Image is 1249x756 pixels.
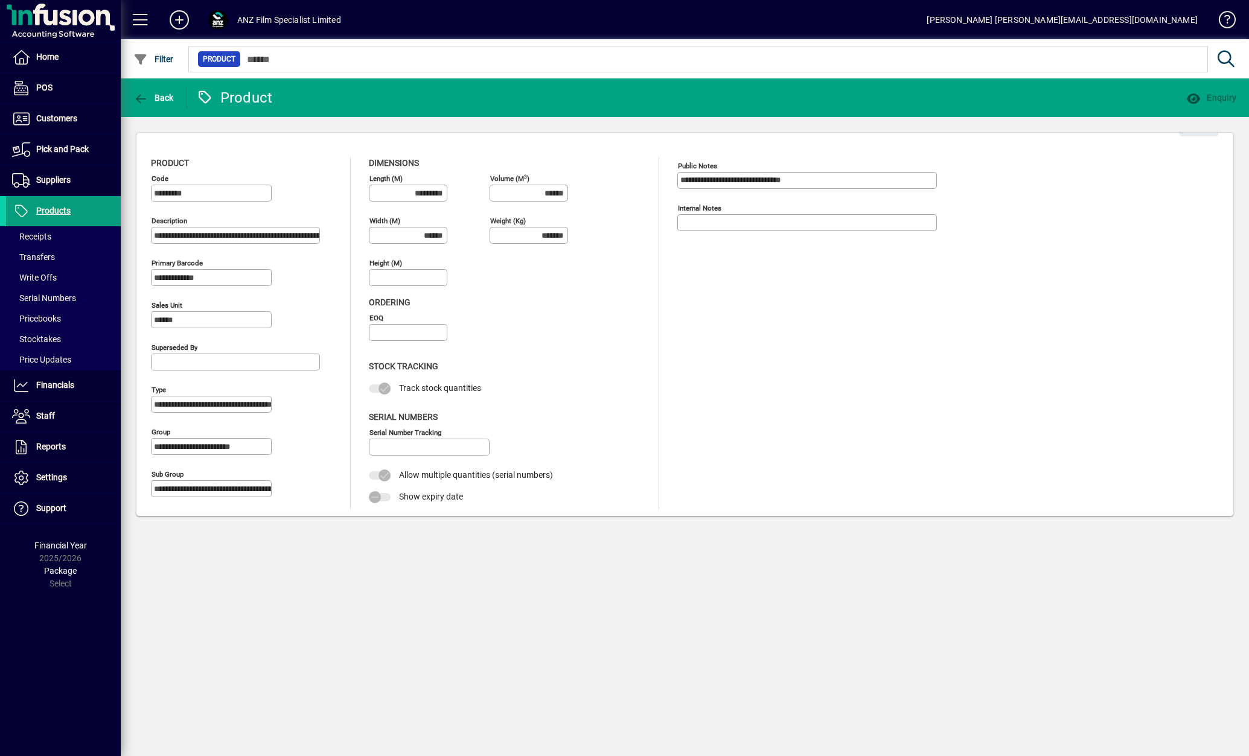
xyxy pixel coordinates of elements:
mat-label: Public Notes [678,162,717,170]
a: Knowledge Base [1210,2,1234,42]
mat-label: Superseded by [152,343,197,352]
a: Write Offs [6,267,121,288]
mat-label: Weight (Kg) [490,217,526,225]
span: Dimensions [369,158,419,168]
mat-label: Length (m) [369,174,403,183]
span: Allow multiple quantities (serial numbers) [399,470,553,480]
button: Edit [1180,115,1218,136]
a: Customers [6,104,121,134]
span: Customers [36,113,77,123]
span: Home [36,52,59,62]
mat-label: Description [152,217,187,225]
button: Back [130,87,177,109]
span: Support [36,503,66,513]
span: Back [133,93,174,103]
mat-label: Type [152,386,166,394]
a: Pricebooks [6,308,121,329]
app-page-header-button: Back [121,87,187,109]
button: Profile [199,9,237,31]
span: Financials [36,380,74,390]
a: POS [6,73,121,103]
a: Serial Numbers [6,288,121,308]
div: [PERSON_NAME] [PERSON_NAME][EMAIL_ADDRESS][DOMAIN_NAME] [927,10,1198,30]
a: Staff [6,401,121,431]
mat-label: Volume (m ) [490,174,529,183]
a: Support [6,494,121,524]
div: Product [196,88,273,107]
a: Reports [6,432,121,462]
span: Ordering [369,297,410,307]
span: Track stock quantities [399,383,481,393]
span: Transfers [12,252,55,262]
span: Financial Year [34,541,87,550]
span: Package [44,566,77,576]
span: Serial Numbers [369,412,438,422]
div: ANZ Film Specialist Limited [237,10,341,30]
a: Suppliers [6,165,121,195]
mat-label: Sub group [152,470,184,478]
mat-label: Height (m) [369,259,402,267]
mat-label: Sales unit [152,301,182,310]
span: Product [151,158,189,168]
span: Staff [36,411,55,421]
mat-label: Code [152,174,168,183]
span: Pricebooks [12,314,61,323]
span: Pick and Pack [36,144,89,154]
span: Filter [133,54,174,64]
sup: 3 [524,173,527,179]
span: Products [36,206,71,215]
span: Suppliers [36,175,71,185]
a: Price Updates [6,349,121,370]
span: Stocktakes [12,334,61,344]
button: Filter [130,48,177,70]
span: Serial Numbers [12,293,76,303]
mat-label: Width (m) [369,217,400,225]
a: Receipts [6,226,121,247]
mat-label: Primary barcode [152,259,203,267]
mat-label: EOQ [369,314,383,322]
mat-label: Serial Number tracking [369,428,441,436]
a: Home [6,42,121,72]
span: Price Updates [12,355,71,364]
span: Reports [36,442,66,451]
span: POS [36,83,53,92]
mat-label: Group [152,428,170,436]
span: Show expiry date [399,492,463,501]
span: Product [203,53,235,65]
button: Add [160,9,199,31]
span: Settings [36,472,67,482]
a: Stocktakes [6,329,121,349]
a: Pick and Pack [6,135,121,165]
a: Settings [6,463,121,493]
mat-label: Internal Notes [678,204,721,212]
span: Receipts [12,232,51,241]
a: Transfers [6,247,121,267]
span: Write Offs [12,273,57,282]
span: Stock Tracking [369,361,438,371]
a: Financials [6,370,121,401]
